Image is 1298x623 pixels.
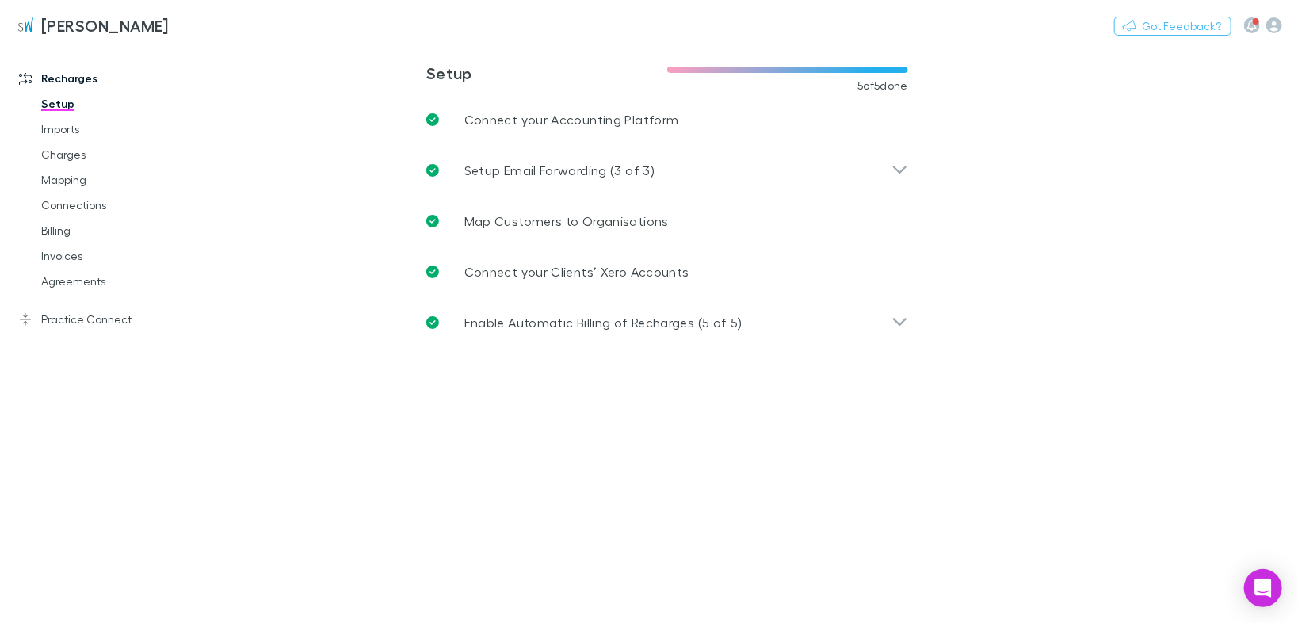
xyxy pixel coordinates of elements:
[1244,569,1282,607] div: Open Intercom Messenger
[464,262,689,281] p: Connect your Clients’ Xero Accounts
[16,16,35,35] img: Sinclair Wilson's Logo
[6,6,178,44] a: [PERSON_NAME]
[25,117,208,142] a: Imports
[414,94,921,145] a: Connect your Accounting Platform
[25,91,208,117] a: Setup
[3,307,208,332] a: Practice Connect
[25,167,208,193] a: Mapping
[25,218,208,243] a: Billing
[41,16,169,35] h3: [PERSON_NAME]
[857,79,908,92] span: 5 of 5 done
[1114,17,1231,36] button: Got Feedback?
[25,243,208,269] a: Invoices
[25,193,208,218] a: Connections
[464,212,669,231] p: Map Customers to Organisations
[414,247,921,297] a: Connect your Clients’ Xero Accounts
[25,142,208,167] a: Charges
[25,269,208,294] a: Agreements
[414,145,921,196] div: Setup Email Forwarding (3 of 3)
[414,297,921,348] div: Enable Automatic Billing of Recharges (5 of 5)
[3,66,208,91] a: Recharges
[426,63,667,82] h3: Setup
[464,161,655,180] p: Setup Email Forwarding (3 of 3)
[414,196,921,247] a: Map Customers to Organisations
[464,313,743,332] p: Enable Automatic Billing of Recharges (5 of 5)
[464,110,679,129] p: Connect your Accounting Platform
